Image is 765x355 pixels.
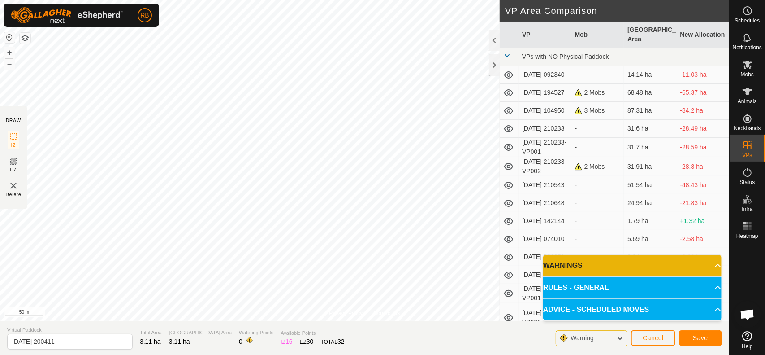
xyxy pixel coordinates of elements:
[307,338,314,345] span: 30
[519,248,571,266] td: [DATE] 201051
[575,162,620,171] div: 2 Mobs
[7,326,133,334] span: Virtual Paddock
[624,194,677,212] td: 24.94 ha
[575,124,620,133] div: -
[624,102,677,120] td: 87.31 ha
[676,248,729,266] td: -0.69 ha
[4,47,15,58] button: +
[575,234,620,244] div: -
[321,337,345,346] div: TOTAL
[543,304,649,315] span: ADVICE - SCHEDULED MOVES
[676,138,729,157] td: -28.59 ha
[624,138,677,157] td: 31.7 ha
[571,334,594,342] span: Warning
[736,233,758,239] span: Heatmap
[575,252,620,262] div: -
[519,120,571,138] td: [DATE] 210233
[741,72,754,77] span: Mobs
[519,230,571,248] td: [DATE] 074010
[519,157,571,176] td: [DATE] 210233-VP002
[519,176,571,194] td: [DATE] 210543
[575,70,620,79] div: -
[676,212,729,230] td: +1.32 ha
[519,66,571,84] td: [DATE] 092340
[519,194,571,212] td: [DATE] 210648
[679,330,722,346] button: Save
[676,176,729,194] td: -48.43 ha
[329,309,363,317] a: Privacy Policy
[738,99,757,104] span: Animals
[734,126,761,131] span: Neckbands
[575,198,620,208] div: -
[693,334,708,342] span: Save
[676,66,729,84] td: -11.03 ha
[624,84,677,102] td: 68.48 ha
[624,120,677,138] td: 31.6 ha
[575,216,620,226] div: -
[676,230,729,248] td: -2.58 ha
[140,329,162,337] span: Total Area
[571,22,624,48] th: Mob
[522,53,609,60] span: VPs with NO Physical Paddock
[519,303,571,332] td: [DATE] 112456-VP002
[676,120,729,138] td: -28.49 ha
[676,84,729,102] td: -65.37 ha
[519,84,571,102] td: [DATE] 194527
[676,157,729,176] td: -28.8 ha
[643,334,664,342] span: Cancel
[575,88,620,97] div: 2 Mobs
[742,206,752,212] span: Infra
[575,106,620,115] div: 3 Mobs
[519,284,571,303] td: [DATE] 112456-VP001
[10,167,17,173] span: EZ
[543,255,722,276] p-accordion-header: WARNINGS
[624,212,677,230] td: 1.79 ha
[742,344,753,349] span: Help
[543,282,609,293] span: RULES - GENERAL
[543,260,583,271] span: WARNINGS
[624,66,677,84] td: 14.14 ha
[624,22,677,48] th: [GEOGRAPHIC_DATA] Area
[6,191,22,198] span: Delete
[11,7,123,23] img: Gallagher Logo
[140,11,149,20] span: RB
[20,33,30,44] button: Map Layers
[742,153,752,158] span: VPs
[624,157,677,176] td: 31.91 ha
[300,337,314,346] div: EZ
[337,338,345,345] span: 32
[6,117,21,124] div: DRAW
[519,212,571,230] td: [DATE] 142144
[676,194,729,212] td: -21.83 ha
[575,180,620,190] div: -
[624,230,677,248] td: 5.69 ha
[543,299,722,320] p-accordion-header: ADVICE - SCHEDULED MOVES
[543,277,722,298] p-accordion-header: RULES - GENERAL
[676,102,729,120] td: -84.2 ha
[735,18,760,23] span: Schedules
[169,338,190,345] span: 3.11 ha
[631,330,675,346] button: Cancel
[739,180,755,185] span: Status
[281,329,344,337] span: Available Points
[734,301,761,328] div: Open chat
[239,329,273,337] span: Watering Points
[281,337,292,346] div: IZ
[4,32,15,43] button: Reset Map
[11,142,16,149] span: IZ
[624,176,677,194] td: 51.54 ha
[4,59,15,70] button: –
[519,138,571,157] td: [DATE] 210233-VP001
[169,329,232,337] span: [GEOGRAPHIC_DATA] Area
[239,338,242,345] span: 0
[373,309,400,317] a: Contact Us
[676,22,729,48] th: New Allocation
[519,22,571,48] th: VP
[730,328,765,353] a: Help
[733,45,762,50] span: Notifications
[140,338,161,345] span: 3.11 ha
[285,338,293,345] span: 16
[519,102,571,120] td: [DATE] 104950
[575,143,620,152] div: -
[8,180,19,191] img: VP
